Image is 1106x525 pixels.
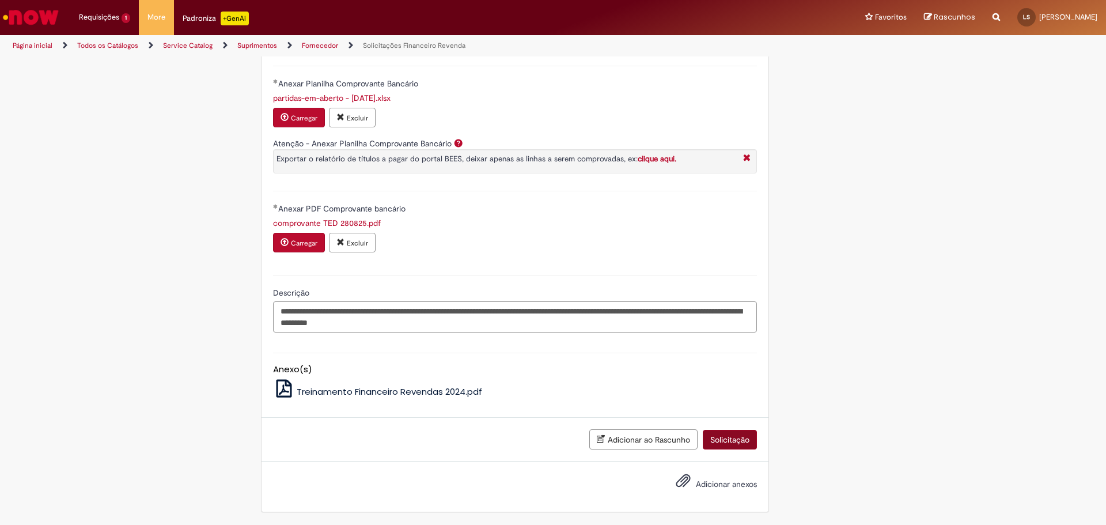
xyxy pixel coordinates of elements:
[13,41,52,50] a: Página inicial
[273,233,325,252] button: Carregar anexo de Anexar PDF Comprovante bancário Required
[347,239,368,248] small: Excluir
[77,41,138,50] a: Todos os Catálogos
[183,12,249,25] div: Padroniza
[740,153,753,165] i: Fechar More information Por question_atencao_comprovante_bancario
[347,114,368,123] small: Excluir
[273,365,757,375] h5: Anexo(s)
[673,470,694,497] button: Adicionar anexos
[302,41,338,50] a: Fornecedor
[589,429,698,450] button: Adicionar ao Rascunho
[1039,12,1097,22] span: [PERSON_NAME]
[273,218,381,228] a: Download de comprovante TED 280825.pdf
[273,138,452,149] label: Atenção - Anexar Planilha Comprovante Bancário
[273,288,312,298] span: Descrição
[79,12,119,23] span: Requisições
[1,6,60,29] img: ServiceNow
[122,13,130,23] span: 1
[875,12,907,23] span: Favoritos
[329,108,376,127] button: Excluir anexo partidas-em-aberto - 2025-08-27.xlsx
[276,154,676,164] span: Exportar o relatório de títulos a pagar do portal BEES, deixar apenas as linhas a serem comprovad...
[273,79,278,84] span: Obrigatório Preenchido
[329,233,376,252] button: Excluir anexo comprovante TED 280825.pdf
[278,78,421,89] span: Anexar Planilha Comprovante Bancário
[297,386,482,398] span: Treinamento Financeiro Revendas 2024.pdf
[237,41,277,50] a: Suprimentos
[273,204,278,209] span: Obrigatório Preenchido
[273,93,391,103] a: Download de partidas-em-aberto - 2025-08-27.xlsx
[221,12,249,25] p: +GenAi
[696,479,757,489] span: Adicionar anexos
[278,203,408,214] span: Anexar PDF Comprovante bancário
[163,41,213,50] a: Service Catalog
[638,154,676,164] a: clique aqui.
[291,114,317,123] small: Carregar
[703,430,757,450] button: Solicitação
[147,12,165,23] span: More
[291,239,317,248] small: Carregar
[363,41,465,50] a: Solicitações Financeiro Revenda
[1023,13,1030,21] span: LS
[273,108,325,127] button: Carregar anexo de Anexar Planilha Comprovante Bancário Required
[273,301,757,333] textarea: Descrição
[273,386,483,398] a: Treinamento Financeiro Revendas 2024.pdf
[924,12,975,23] a: Rascunhos
[934,12,975,22] span: Rascunhos
[9,35,729,56] ul: Trilhas de página
[452,138,465,148] span: Ajuda para Atenção - Anexar Planilha Comprovante Bancário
